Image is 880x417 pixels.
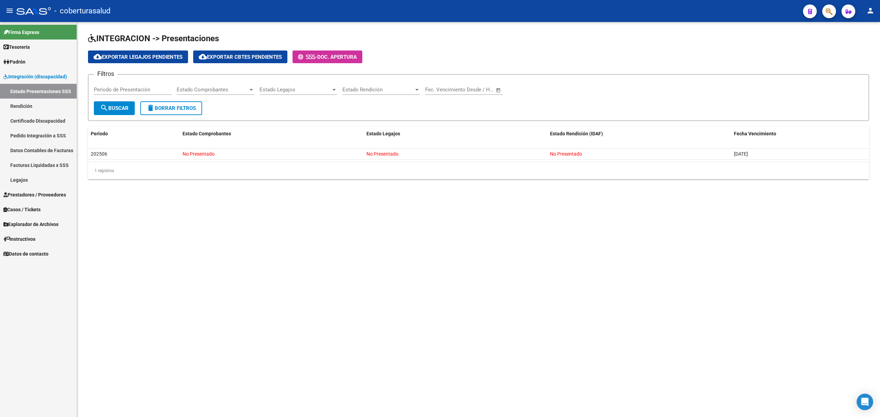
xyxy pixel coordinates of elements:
span: Firma Express [3,29,39,36]
span: Estado Rendición (IDAF) [550,131,603,136]
span: Estado Comprobantes [183,131,231,136]
datatable-header-cell: Estado Legajos [364,126,548,141]
span: [DATE] [734,151,748,157]
span: - [298,54,317,60]
span: Datos de contacto [3,250,48,258]
span: Buscar [100,105,129,111]
input: End date [454,87,487,93]
mat-icon: search [100,104,108,112]
datatable-header-cell: Estado Comprobantes [180,126,364,141]
h3: Filtros [94,69,118,79]
span: No Presentado [366,151,398,157]
span: Instructivos [3,235,35,243]
span: Explorador de Archivos [3,221,58,228]
span: - coberturasalud [54,3,110,19]
button: Borrar Filtros [140,101,202,115]
mat-icon: cloud_download [93,53,102,61]
datatable-header-cell: Fecha Vencimiento [731,126,869,141]
span: Estado Rendición [342,87,414,93]
span: INTEGRACION -> Presentaciones [88,34,219,43]
button: Buscar [94,101,135,115]
span: Casos / Tickets [3,206,41,213]
span: Estado Comprobantes [177,87,248,93]
span: No Presentado [550,151,582,157]
button: Exportar Legajos Pendientes [88,50,188,63]
span: Padrón [3,58,25,66]
datatable-header-cell: Estado Rendición (IDAF) [547,126,731,141]
span: Fecha Vencimiento [734,131,776,136]
span: Estado Legajos [260,87,331,93]
span: Prestadores / Proveedores [3,191,66,199]
div: 1 registros [88,162,869,179]
div: Open Intercom Messenger [857,394,873,410]
button: Exportar Cbtes Pendientes [193,50,287,63]
mat-icon: delete [146,104,155,112]
mat-icon: menu [5,7,14,15]
span: Exportar Legajos Pendientes [93,54,183,60]
button: -Doc. Apertura [293,50,362,63]
span: Exportar Cbtes Pendientes [199,54,282,60]
span: Estado Legajos [366,131,400,136]
span: Integración (discapacidad) [3,73,67,80]
mat-icon: cloud_download [199,53,207,61]
span: Doc. Apertura [317,54,357,60]
span: 202506 [91,151,107,157]
input: Start date [425,87,448,93]
span: Periodo [91,131,108,136]
datatable-header-cell: Periodo [88,126,180,141]
button: Open calendar [495,86,503,94]
span: No Presentado [183,151,214,157]
mat-icon: person [866,7,874,15]
span: Tesorería [3,43,30,51]
span: Borrar Filtros [146,105,196,111]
